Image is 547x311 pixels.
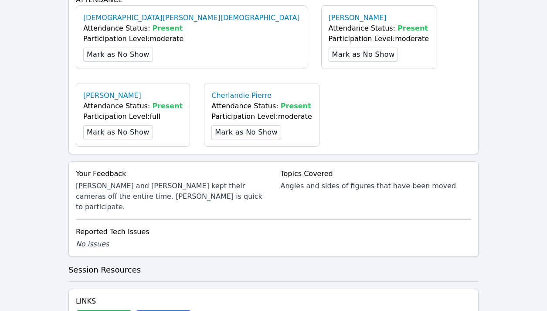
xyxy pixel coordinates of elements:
[76,296,191,307] h4: Links
[83,23,300,34] div: Attendance Status:
[281,181,472,191] div: Angles and sides of figures that have been moved
[398,24,428,32] span: Present
[83,111,183,122] div: Participation Level: full
[83,34,300,44] div: Participation Level: moderate
[211,101,312,111] div: Attendance Status:
[76,169,267,179] div: Your Feedback
[83,101,183,111] div: Attendance Status:
[83,13,300,23] a: [DEMOGRAPHIC_DATA][PERSON_NAME][DEMOGRAPHIC_DATA]
[329,23,429,34] div: Attendance Status:
[68,264,479,276] h3: Session Resources
[76,240,109,248] span: No issues
[329,34,429,44] div: Participation Level: moderate
[211,125,281,139] button: Mark as No Show
[211,90,272,101] a: Cherlandie Pierre
[329,13,387,23] a: [PERSON_NAME]
[152,102,183,110] span: Present
[76,181,267,212] div: [PERSON_NAME] and [PERSON_NAME] kept their cameras off the entire time. [PERSON_NAME] is quick to...
[329,48,398,62] button: Mark as No Show
[211,111,312,122] div: Participation Level: moderate
[281,169,472,179] div: Topics Covered
[281,102,311,110] span: Present
[83,125,153,139] button: Mark as No Show
[152,24,183,32] span: Present
[83,90,141,101] a: [PERSON_NAME]
[83,48,153,62] button: Mark as No Show
[76,227,471,237] div: Reported Tech Issues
